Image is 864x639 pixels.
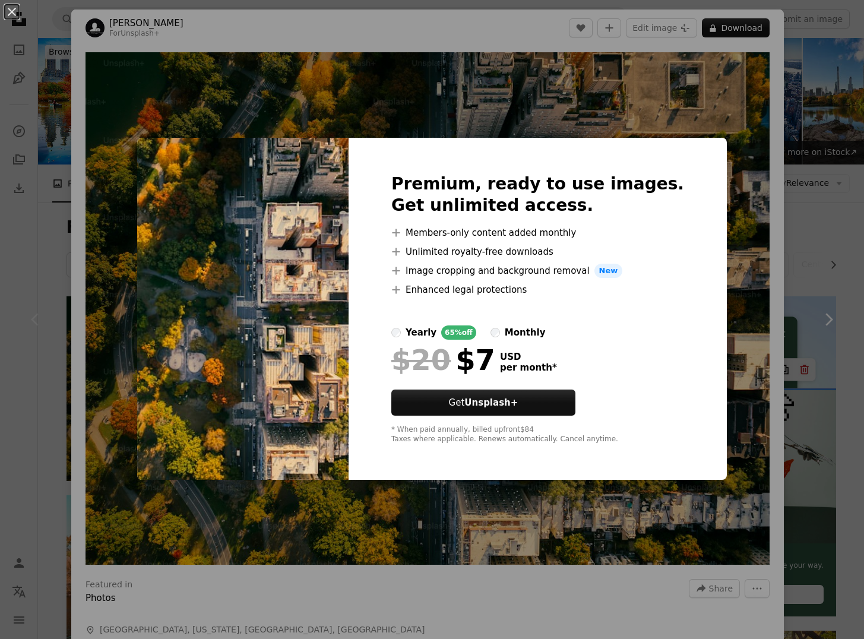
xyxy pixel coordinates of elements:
[500,352,557,362] span: USD
[391,344,495,375] div: $7
[391,390,575,416] button: GetUnsplash+
[464,397,518,408] strong: Unsplash+
[490,328,500,337] input: monthly
[500,362,557,373] span: per month *
[391,344,451,375] span: $20
[391,283,684,297] li: Enhanced legal protections
[391,264,684,278] li: Image cropping and background removal
[391,245,684,259] li: Unlimited royalty-free downloads
[391,328,401,337] input: yearly65%off
[441,325,476,340] div: 65% off
[594,264,623,278] span: New
[391,425,684,444] div: * When paid annually, billed upfront $84 Taxes where applicable. Renews automatically. Cancel any...
[505,325,546,340] div: monthly
[391,173,684,216] h2: Premium, ready to use images. Get unlimited access.
[406,325,436,340] div: yearly
[391,226,684,240] li: Members-only content added monthly
[137,138,349,480] img: premium_photo-1730475800647-cacc33d43e55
